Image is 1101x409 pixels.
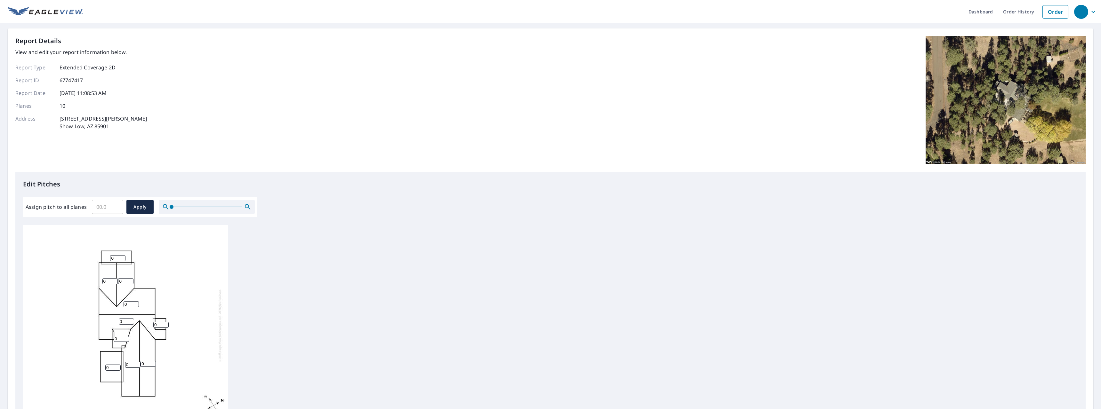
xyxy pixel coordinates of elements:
label: Assign pitch to all planes [26,203,87,211]
p: Address [15,115,54,130]
p: Edit Pitches [23,179,1078,189]
p: Report Type [15,64,54,71]
p: 67747417 [60,76,83,84]
p: View and edit your report information below. [15,48,147,56]
a: Order [1042,5,1068,19]
input: 00.0 [92,198,123,216]
p: Report Date [15,89,54,97]
p: Report Details [15,36,61,46]
p: [DATE] 11:08:53 AM [60,89,107,97]
img: Top image [926,36,1086,164]
p: Report ID [15,76,54,84]
p: [STREET_ADDRESS][PERSON_NAME] Show Low, AZ 85901 [60,115,147,130]
button: Apply [126,200,154,214]
span: Apply [132,203,149,211]
p: 10 [60,102,65,110]
p: Extended Coverage 2D [60,64,116,71]
p: Planes [15,102,54,110]
img: EV Logo [8,7,83,17]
